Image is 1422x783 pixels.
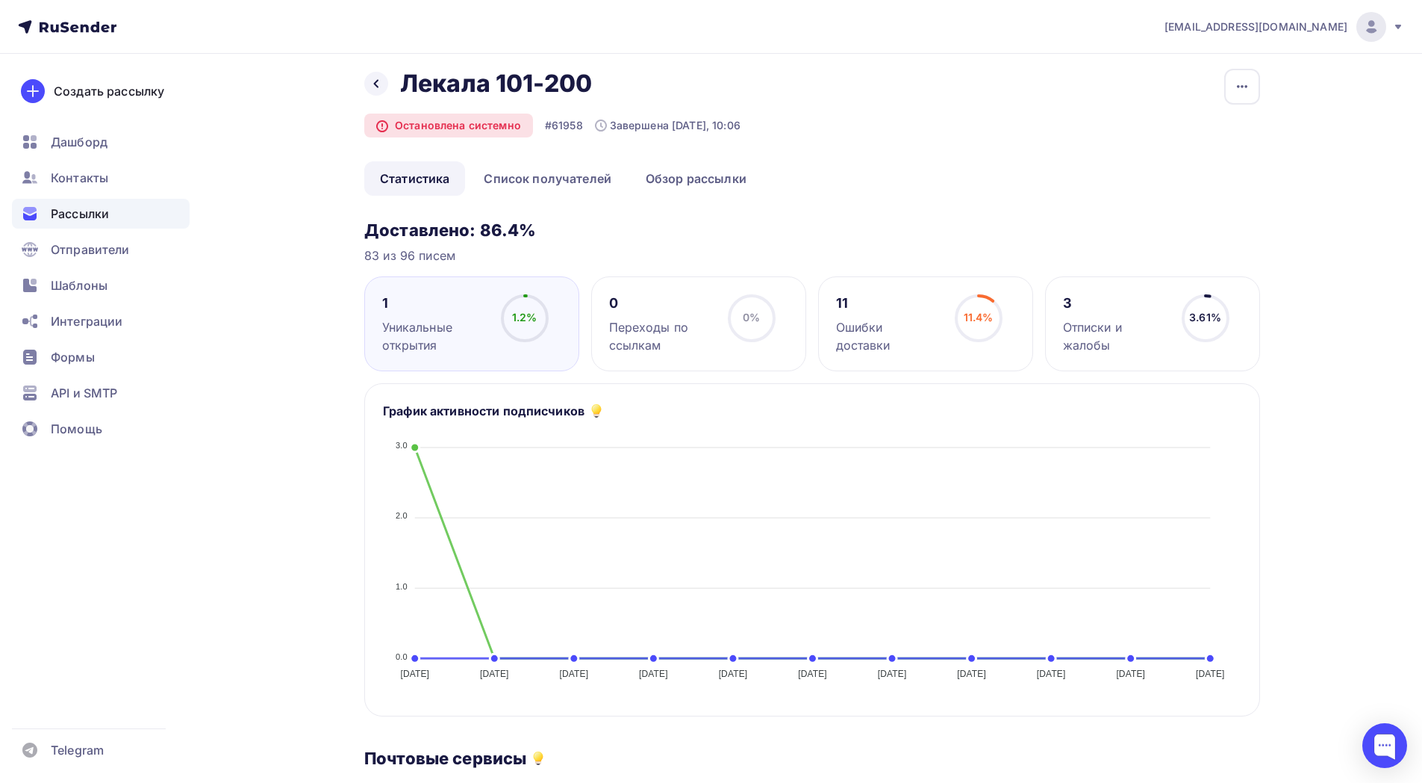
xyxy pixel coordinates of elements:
[1189,311,1221,324] span: 3.61%
[743,311,760,324] span: 0%
[51,205,109,223] span: Рассылки
[595,118,740,133] div: Завершена [DATE], 10:06
[364,114,533,137] div: Остановлена системно
[51,384,117,402] span: API и SMTP
[1164,19,1347,34] span: [EMAIL_ADDRESS][DOMAIN_NAME]
[364,247,1260,264] div: 83 из 96 писем
[51,312,122,330] span: Интеграции
[609,318,714,354] div: Переходы по ссылкам
[396,511,408,520] tspan: 2.0
[51,348,95,366] span: Формы
[1037,669,1066,679] tspan: [DATE]
[364,161,465,196] a: Статистика
[396,441,408,450] tspan: 3.0
[51,276,107,294] span: Шаблоны
[798,669,827,679] tspan: [DATE]
[51,169,108,187] span: Контакты
[836,294,941,312] div: 11
[639,669,668,679] tspan: [DATE]
[400,669,429,679] tspan: [DATE]
[396,652,408,661] tspan: 0.0
[12,199,190,229] a: Рассылки
[630,161,762,196] a: Обзор рассылки
[964,311,994,324] span: 11.4%
[512,311,537,324] span: 1.2%
[609,294,714,312] div: 0
[957,669,986,679] tspan: [DATE]
[51,741,104,759] span: Telegram
[364,748,526,769] h3: Почтовые сервисы
[12,235,190,264] a: Отправители
[364,220,1260,241] h3: Доставлено: 86.4%
[396,582,408,591] tspan: 1.0
[51,133,107,151] span: Дашборд
[1164,12,1404,42] a: [EMAIL_ADDRESS][DOMAIN_NAME]
[836,318,941,354] div: Ошибки доставки
[51,241,130,259] span: Отправители
[382,294,487,312] div: 1
[12,342,190,372] a: Формы
[12,270,190,300] a: Шаблоны
[383,402,584,420] h5: График активности подписчиков
[12,127,190,157] a: Дашборд
[545,118,583,133] div: #61958
[719,669,748,679] tspan: [DATE]
[468,161,627,196] a: Список получателей
[51,420,102,438] span: Помощь
[400,69,592,99] h2: Лекала 101-200
[12,163,190,193] a: Контакты
[1063,294,1168,312] div: 3
[560,669,589,679] tspan: [DATE]
[54,82,164,100] div: Создать рассылку
[1196,669,1225,679] tspan: [DATE]
[1116,669,1145,679] tspan: [DATE]
[878,669,907,679] tspan: [DATE]
[382,318,487,354] div: Уникальные открытия
[480,669,509,679] tspan: [DATE]
[1063,318,1168,354] div: Отписки и жалобы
